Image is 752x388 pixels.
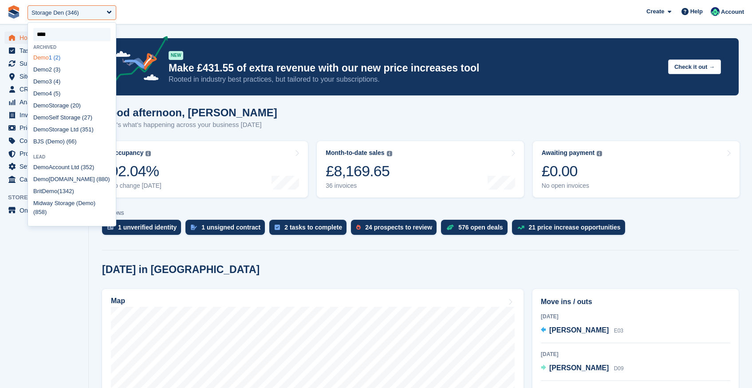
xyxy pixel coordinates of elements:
[28,162,116,174] div: Account Ltd (352)
[542,162,602,180] div: £0.00
[4,83,84,95] a: menu
[4,135,84,147] a: menu
[4,173,84,186] a: menu
[4,70,84,83] a: menu
[646,7,664,16] span: Create
[20,204,73,217] span: Online Store
[541,313,730,321] div: [DATE]
[529,224,621,231] div: 21 price increase opportunities
[201,224,260,231] div: 1 unsigned contract
[28,99,116,111] div: Storage (20)
[118,224,177,231] div: 1 unverified identity
[549,364,609,372] span: [PERSON_NAME]
[597,151,602,156] img: icon-info-grey-7440780725fd019a000dd9b08b2336e03edf1995a4989e88bcd33f0948082b44.svg
[356,225,361,230] img: prospect-51fa495bee0391a8d652442698ab0144808aea92771e9ea1ae160a38d050c398.svg
[42,188,58,194] span: Demo
[4,44,84,57] a: menu
[387,151,392,156] img: icon-info-grey-7440780725fd019a000dd9b08b2336e03edf1995a4989e88bcd33f0948082b44.svg
[110,149,143,157] div: Occupancy
[28,198,116,218] div: Midway Storage ( ) (858)
[517,226,524,230] img: price_increase_opportunities-93ffe204e8149a01c8c9dc8f82e8f89637d9d84a8eef4429ea346261dce0b2c0.svg
[365,224,432,231] div: 24 prospects to review
[4,204,84,217] a: menu
[20,147,73,160] span: Protection
[102,107,277,119] h1: Good afternoon, [PERSON_NAME]
[4,122,84,134] a: menu
[4,57,84,70] a: menu
[33,102,49,109] span: Demo
[20,57,73,70] span: Subscriptions
[28,123,116,135] div: Storage Ltd (351)
[28,63,116,75] div: 2 (3)
[512,220,630,239] a: 21 price increase opportunities
[146,151,151,156] img: icon-info-grey-7440780725fd019a000dd9b08b2336e03edf1995a4989e88bcd33f0948082b44.svg
[20,109,73,121] span: Invoices
[668,59,721,74] button: Check it out →
[614,328,623,334] span: E03
[326,162,392,180] div: £8,169.65
[33,126,49,133] span: Demo
[102,210,739,216] p: ACTIONS
[28,186,116,198] div: Brit (1342)
[78,200,94,206] span: Demo
[20,122,73,134] span: Pricing
[102,220,185,239] a: 1 unverified identity
[20,160,73,173] span: Settings
[351,220,441,239] a: 24 prospects to review
[542,149,595,157] div: Awaiting payment
[28,87,116,99] div: 4 (5)
[33,90,49,97] span: Demo
[20,44,73,57] span: Tasks
[102,120,277,130] p: Here's what's happening across your business [DATE]
[20,70,73,83] span: Sites
[28,174,116,186] div: [DOMAIN_NAME] (880)
[111,297,125,305] h2: Map
[533,141,740,198] a: Awaiting payment £0.00 No open invoices
[275,225,280,230] img: task-75834270c22a3079a89374b754ae025e5fb1db73e45f91037f5363f120a921f8.svg
[20,173,73,186] span: Capital
[326,149,384,157] div: Month-to-date sales
[541,297,730,307] h2: Move ins / outs
[20,32,73,44] span: Home
[33,54,49,61] span: Demo
[106,36,168,87] img: price-adjustments-announcement-icon-8257ccfd72463d97f412b2fc003d46551f7dbcb40ab6d574587a9cd5c0d94...
[31,8,79,17] div: Storage Den (346)
[33,66,49,73] span: Demo
[690,7,703,16] span: Help
[20,83,73,95] span: CRM
[47,138,63,145] span: Demo
[169,62,661,75] p: Make £431.55 of extra revenue with our new price increases tool
[28,111,116,123] div: Self Storage (27)
[107,225,114,230] img: verify_identity-adf6edd0f0f0b5bbfe63781bf79b02c33cf7c696d77639b501bdc392416b5a36.svg
[169,51,183,60] div: NEW
[20,135,73,147] span: Coupons
[711,7,720,16] img: Jenna Wimshurst
[28,154,116,159] div: Lead
[4,147,84,160] a: menu
[33,176,49,182] span: Demo
[7,5,20,19] img: stora-icon-8386f47178a22dfd0bd8f6a31ec36ba5ce8667c1dd55bd0f319d3a0aa187defe.svg
[185,220,269,239] a: 1 unsigned contract
[4,160,84,173] a: menu
[8,193,88,202] span: Storefront
[28,45,116,50] div: Archived
[549,326,609,334] span: [PERSON_NAME]
[446,224,454,230] img: deal-1b604bf984904fb50ccaf53a9ad4b4a5d6e5aea283cecdc64d6e3604feb123c2.svg
[28,135,116,147] div: BJS ( ) (66)
[28,51,116,63] div: 1 (2)
[541,363,624,374] a: [PERSON_NAME] D09
[541,325,623,337] a: [PERSON_NAME] E03
[326,182,392,190] div: 36 invoices
[541,350,730,358] div: [DATE]
[33,78,49,85] span: Demo
[458,224,503,231] div: 576 open deals
[101,141,308,198] a: Occupancy 92.04% No change [DATE]
[102,264,260,276] h2: [DATE] in [GEOGRAPHIC_DATA]
[542,182,602,190] div: No open invoices
[191,225,197,230] img: contract_signature_icon-13c848040528278c33f63329250d36e43548de30e8caae1d1a13099fd9432cc5.svg
[4,32,84,44] a: menu
[20,96,73,108] span: Analytics
[614,365,624,372] span: D09
[441,220,512,239] a: 576 open deals
[317,141,524,198] a: Month-to-date sales £8,169.65 36 invoices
